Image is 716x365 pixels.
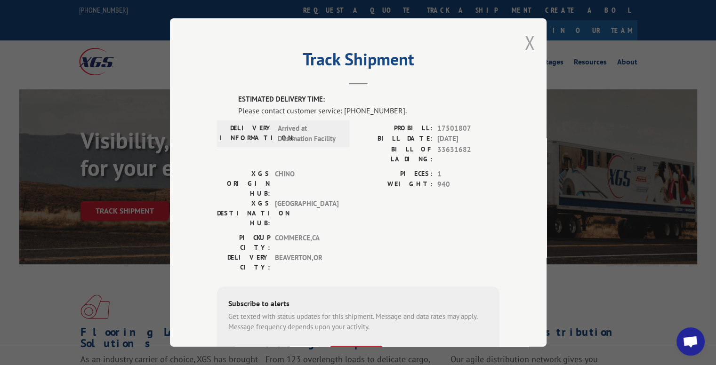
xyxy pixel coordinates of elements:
[220,123,273,144] label: DELIVERY INFORMATION:
[217,53,499,71] h2: Track Shipment
[278,123,341,144] span: Arrived at Destination Facility
[232,345,322,365] input: Phone Number
[358,134,433,144] label: BILL DATE:
[275,232,338,252] span: COMMERCE , CA
[676,327,705,356] div: Open chat
[217,168,270,198] label: XGS ORIGIN HUB:
[275,168,338,198] span: CHINO
[437,134,499,144] span: [DATE]
[358,179,433,190] label: WEIGHT:
[275,252,338,272] span: BEAVERTON , OR
[238,94,499,105] label: ESTIMATED DELIVERY TIME:
[524,30,535,55] button: Close modal
[329,345,384,365] button: SUBSCRIBE
[217,232,270,252] label: PICKUP CITY:
[358,123,433,134] label: PROBILL:
[358,168,433,179] label: PIECES:
[437,179,499,190] span: 940
[437,168,499,179] span: 1
[437,123,499,134] span: 17501807
[238,104,499,116] div: Please contact customer service: [PHONE_NUMBER].
[228,311,488,332] div: Get texted with status updates for this shipment. Message and data rates may apply. Message frequ...
[358,144,433,164] label: BILL OF LADING:
[275,198,338,228] span: [GEOGRAPHIC_DATA]
[217,198,270,228] label: XGS DESTINATION HUB:
[217,252,270,272] label: DELIVERY CITY:
[228,297,488,311] div: Subscribe to alerts
[437,144,499,164] span: 33631682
